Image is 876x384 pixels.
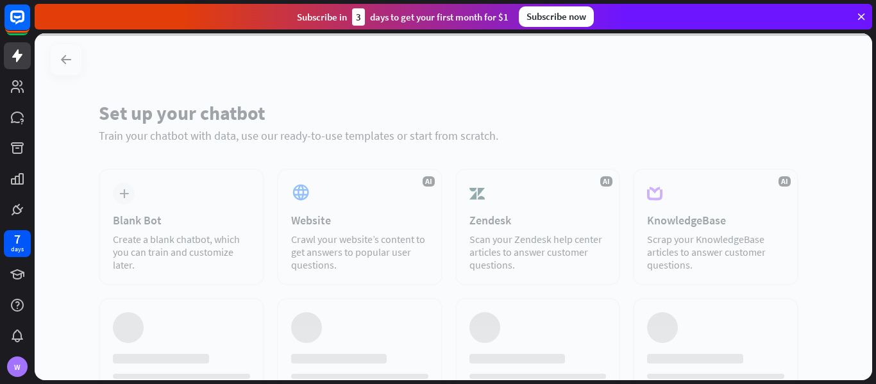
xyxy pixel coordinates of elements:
[14,233,21,245] div: 7
[7,356,28,377] div: W
[297,8,509,26] div: Subscribe in days to get your first month for $1
[11,245,24,254] div: days
[352,8,365,26] div: 3
[4,230,31,257] a: 7 days
[519,6,594,27] div: Subscribe now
